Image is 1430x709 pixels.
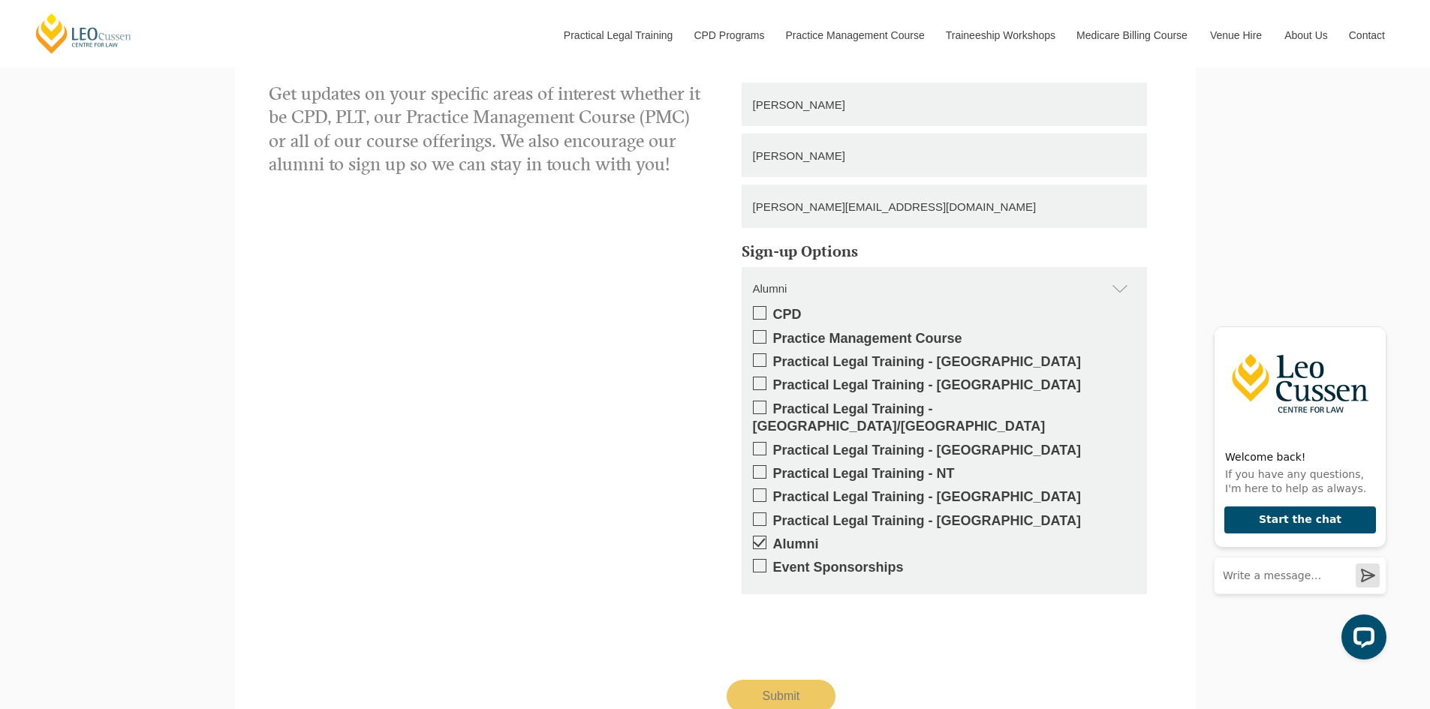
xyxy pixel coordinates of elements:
input: Last Name [742,134,1147,177]
label: Alumni [753,536,1136,553]
p: Get updates on your specific areas of interest whether it be CPD, PLT, our Practice Management Co... [269,83,704,176]
label: Practical Legal Training - [GEOGRAPHIC_DATA] [753,488,1136,506]
a: Practical Legal Training [552,3,683,68]
label: Practical Legal Training - [GEOGRAPHIC_DATA] [753,442,1136,459]
a: Medicare Billing Course [1065,3,1199,68]
label: Practical Legal Training - [GEOGRAPHIC_DATA] [753,512,1136,530]
label: CPD [753,306,1136,323]
a: Practice Management Course [775,3,935,68]
a: Venue Hire [1199,3,1273,68]
h5: Sign-up Options [742,243,1147,260]
input: Email Address [742,185,1147,228]
a: [PERSON_NAME] Centre for Law [34,12,134,55]
iframe: reCAPTCHA [727,606,955,665]
div: Alumni [742,267,1147,311]
label: Event Sponsorships [753,559,1136,576]
label: Practice Management Course [753,330,1136,347]
label: Practical Legal Training - [GEOGRAPHIC_DATA] [753,377,1136,394]
label: Practical Legal Training - [GEOGRAPHIC_DATA] [753,353,1136,371]
input: First Name [742,83,1147,126]
a: Traineeship Workshops [935,3,1065,68]
a: About Us [1273,3,1338,68]
a: Contact [1338,3,1396,68]
label: Practical Legal Training - [GEOGRAPHIC_DATA]/[GEOGRAPHIC_DATA] [753,401,1136,436]
iframe: LiveChat chat widget [1202,298,1392,671]
a: CPD Programs [682,3,774,68]
label: Practical Legal Training - NT [753,465,1136,482]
